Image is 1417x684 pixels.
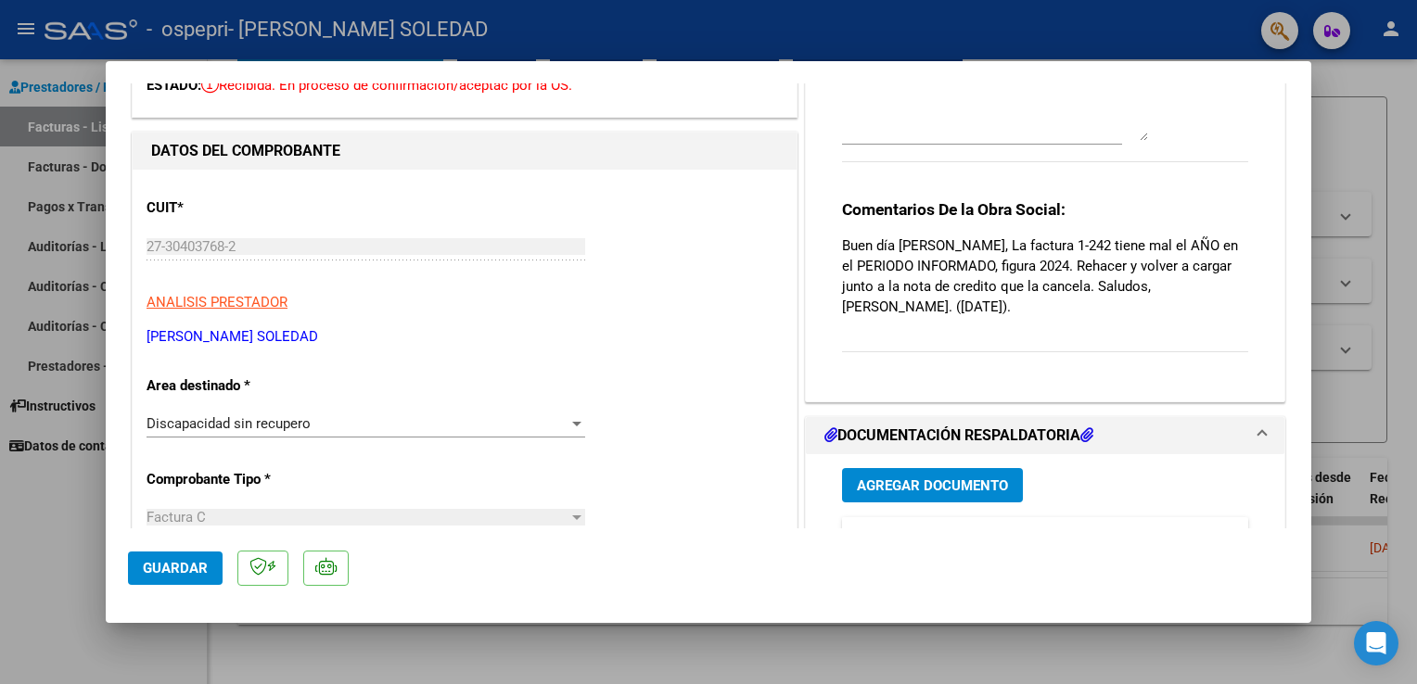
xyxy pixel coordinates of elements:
span: Guardar [143,560,208,576]
strong: Comentarios De la Obra Social: [842,200,1066,219]
div: Open Intercom Messenger [1354,621,1398,665]
p: [PERSON_NAME] SOLEDAD [147,326,783,348]
mat-expansion-panel-header: DOCUMENTACIÓN RESPALDATORIA [806,417,1284,454]
p: CUIT [147,197,338,219]
datatable-header-cell: Acción [1241,517,1334,557]
span: ESTADO: [147,77,201,94]
datatable-header-cell: Subido [1148,517,1241,557]
span: ANALISIS PRESTADOR [147,294,287,310]
p: Area destinado * [147,375,338,397]
strong: DATOS DEL COMPROBANTE [151,142,340,159]
button: Agregar Documento [842,468,1023,502]
span: Agregar Documento [857,477,1008,494]
datatable-header-cell: Documento [888,517,1028,557]
h1: DOCUMENTACIÓN RESPALDATORIA [824,424,1093,447]
p: Comprobante Tipo * [147,469,338,490]
span: Recibida. En proceso de confirmacion/aceptac por la OS. [201,77,572,94]
datatable-header-cell: ID [842,517,888,557]
span: Factura C [147,509,206,526]
p: Buen día [PERSON_NAME], La factura 1-242 tiene mal el AÑO en el PERIODO INFORMADO, figura 2024. R... [842,235,1248,317]
button: Guardar [128,551,223,585]
datatable-header-cell: Usuario [1028,517,1148,557]
strong: Comentarios del Prestador / Gerenciador: [842,64,1142,82]
div: COMENTARIOS [806,32,1284,401]
span: Discapacidad sin recupero [147,415,311,432]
